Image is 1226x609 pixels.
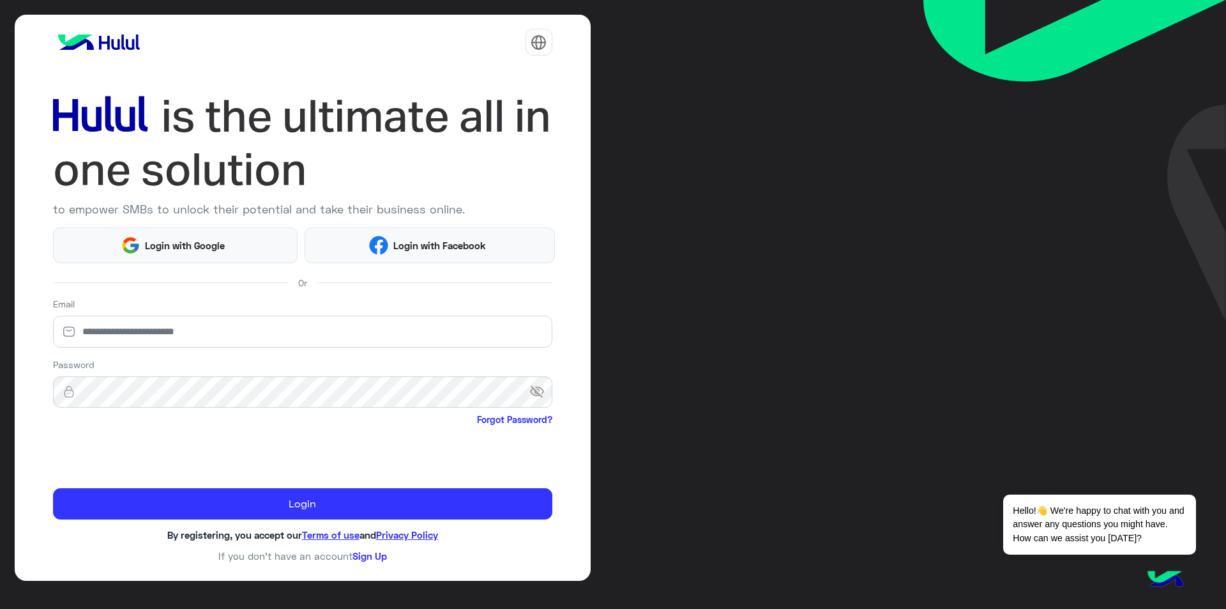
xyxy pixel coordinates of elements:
span: Login with Facebook [388,238,490,253]
a: Terms of use [302,529,359,541]
h6: If you don’t have an account [53,550,552,562]
img: tab [531,35,547,50]
img: email [53,325,85,338]
span: and [359,529,376,541]
span: Hello!👋 We're happy to chat with you and answer any questions you might have. How can we assist y... [1003,495,1195,555]
img: hulul-logo.png [1143,558,1188,603]
button: Login with Google [53,227,298,263]
span: Login with Google [140,238,230,253]
img: logo [53,29,145,55]
label: Email [53,297,75,311]
span: Or [298,276,307,289]
a: Privacy Policy [376,529,438,541]
iframe: reCAPTCHA [53,429,247,479]
img: lock [53,385,85,398]
p: to empower SMBs to unlock their potential and take their business online. [53,201,552,218]
img: Google [121,236,140,255]
button: Login [53,488,552,520]
img: hululLoginTitle_EN.svg [53,89,552,196]
a: Forgot Password? [477,413,552,426]
img: Facebook [369,236,388,255]
span: By registering, you accept our [167,529,302,541]
label: Password [53,358,95,371]
span: visibility_off [529,381,552,404]
a: Sign Up [352,550,387,562]
button: Login with Facebook [305,227,554,263]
